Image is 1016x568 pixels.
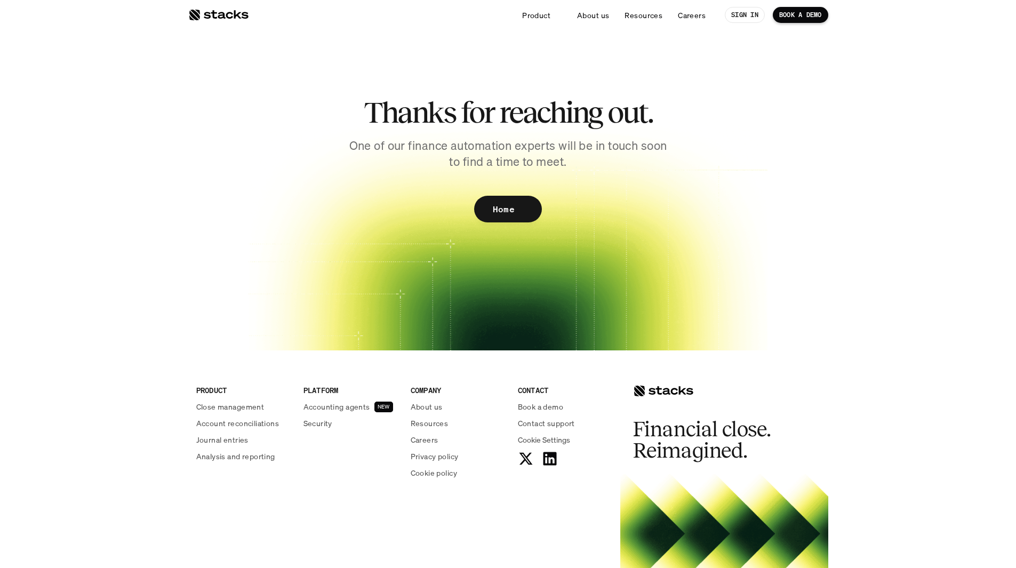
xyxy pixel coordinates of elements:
p: Cookie policy [411,467,457,478]
a: Accounting agentsNEW [303,401,398,412]
p: Account reconciliations [196,418,279,429]
a: Journal entries [196,434,291,445]
p: Home [493,202,515,217]
p: Privacy policy [411,451,459,462]
a: Home [474,196,542,222]
h2: Financial close. Reimagined. [633,419,793,461]
p: PRODUCT [196,385,291,396]
p: Close management [196,401,265,412]
p: Book a demo [518,401,564,412]
p: Analysis and reporting [196,451,275,462]
a: Careers [411,434,505,445]
h2: Thanks for reaching out. [322,96,695,129]
button: Cookie Trigger [518,434,570,445]
a: Close management [196,401,291,412]
p: Resources [625,10,662,21]
a: Security [303,418,398,429]
p: Security [303,418,332,429]
a: Book a demo [518,401,612,412]
p: Contact support [518,418,575,429]
p: Resources [411,418,449,429]
p: BOOK A DEMO [779,11,822,19]
span: Cookie Settings [518,434,570,445]
p: Careers [411,434,438,445]
p: COMPANY [411,385,505,396]
p: Journal entries [196,434,249,445]
a: Careers [671,5,712,25]
a: Analysis and reporting [196,451,291,462]
p: About us [411,401,443,412]
a: About us [411,401,505,412]
a: Account reconciliations [196,418,291,429]
a: About us [571,5,615,25]
p: About us [577,10,609,21]
p: One of our finance automation experts will be in touch soon to find a time to meet. [343,138,674,171]
p: Careers [678,10,706,21]
p: SIGN IN [731,11,758,19]
a: SIGN IN [725,7,765,23]
a: BOOK A DEMO [773,7,828,23]
p: PLATFORM [303,385,398,396]
a: Resources [411,418,505,429]
a: Contact support [518,418,612,429]
h2: NEW [378,404,390,410]
p: Product [522,10,550,21]
a: Privacy policy [411,451,505,462]
p: CONTACT [518,385,612,396]
a: Cookie policy [411,467,505,478]
a: Resources [618,5,669,25]
p: Accounting agents [303,401,370,412]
